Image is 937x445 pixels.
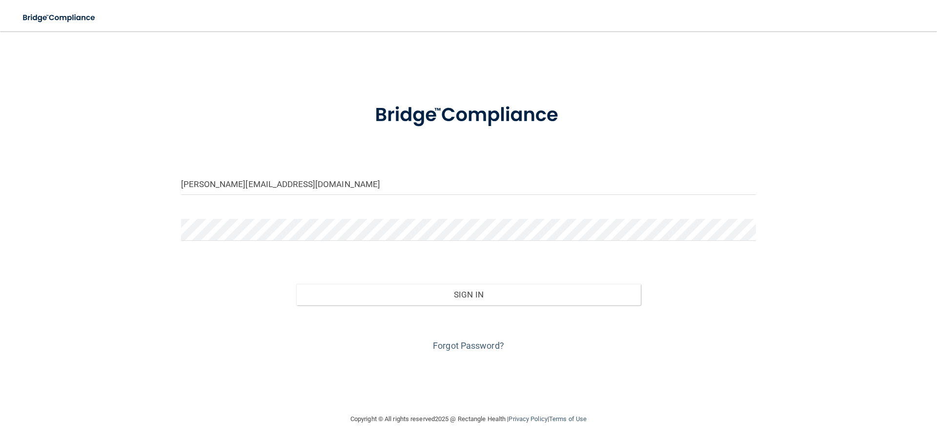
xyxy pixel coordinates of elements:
[433,340,504,351] a: Forgot Password?
[296,284,641,305] button: Sign In
[768,376,925,415] iframe: Drift Widget Chat Controller
[15,8,104,28] img: bridge_compliance_login_screen.278c3ca4.svg
[509,415,547,423] a: Privacy Policy
[355,90,582,141] img: bridge_compliance_login_screen.278c3ca4.svg
[549,415,587,423] a: Terms of Use
[181,173,756,195] input: Email
[290,403,647,435] div: Copyright © All rights reserved 2025 @ Rectangle Health | |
